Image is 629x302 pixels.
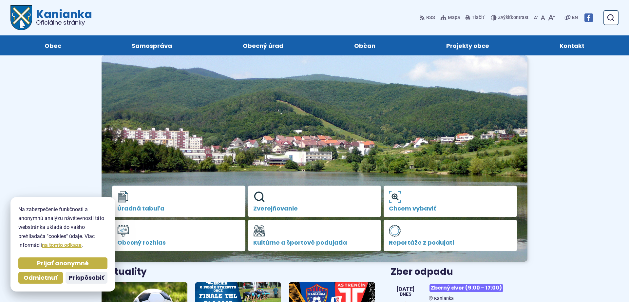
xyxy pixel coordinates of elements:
[384,220,517,251] a: Reportáže z podujatí
[531,35,613,55] a: Kontakt
[540,11,546,25] button: Nastaviť pôvodnú veľkosť písma
[498,15,528,21] span: kontrast
[112,220,245,251] a: Obecný rozhlas
[117,239,240,246] span: Obecný rozhlas
[472,15,484,21] span: Tlačiť
[248,186,381,217] a: Zverejňovanie
[214,35,312,55] a: Obecný úrad
[18,257,107,269] button: Prijať anonymné
[24,274,58,282] span: Odmietnuť
[446,35,489,55] span: Projekty obce
[420,11,436,25] a: RSS
[391,282,527,301] a: Zberný dvor (9:00 – 17:00) Kanianka [DATE] Dnes
[491,11,530,25] button: Zvýšiťkontrast
[584,13,593,22] img: Prejsť na Facebook stránku
[69,274,104,282] span: Prispôsobiť
[439,11,461,25] a: Mapa
[18,205,107,250] p: Na zabezpečenie funkčnosti a anonymnú analýzu návštevnosti táto webstránka ukladá do vášho prehli...
[132,35,172,55] span: Samospráva
[243,35,283,55] span: Obecný úrad
[464,11,486,25] button: Tlačiť
[36,20,92,26] span: Oficiálne stránky
[18,272,63,284] button: Odmietnuť
[112,186,245,217] a: Úradná tabuľa
[546,11,557,25] button: Zväčšiť veľkosť písma
[429,284,503,292] span: Zberný dvor (9:00 – 17:00)
[248,220,381,251] a: Kultúrne a športové podujatia
[10,5,32,30] img: Prejsť na domovskú stránku
[391,267,527,277] h3: Zber odpadu
[103,35,201,55] a: Samospráva
[397,286,414,292] span: [DATE]
[10,5,92,30] a: Logo Kanianka, prejsť na domovskú stránku.
[42,242,82,248] a: na tomto odkaze
[45,35,61,55] span: Obec
[253,205,376,212] span: Zverejňovanie
[571,14,579,22] a: EN
[572,14,578,22] span: EN
[102,267,147,277] h3: Aktuality
[37,260,89,267] span: Prijať anonymné
[384,186,517,217] a: Chcem vybaviť
[417,35,518,55] a: Projekty obce
[32,9,92,26] h1: Kanianka
[253,239,376,246] span: Kultúrne a športové podujatia
[66,272,107,284] button: Prispôsobiť
[389,205,512,212] span: Chcem vybaviť
[389,239,512,246] span: Reportáže z podujatí
[448,14,460,22] span: Mapa
[117,205,240,212] span: Úradná tabuľa
[354,35,375,55] span: Občan
[16,35,90,55] a: Obec
[560,35,584,55] span: Kontakt
[397,292,414,297] span: Dnes
[325,35,404,55] a: Občan
[498,15,511,20] span: Zvýšiť
[532,11,540,25] button: Zmenšiť veľkosť písma
[434,296,454,301] span: Kanianka
[426,14,435,22] span: RSS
